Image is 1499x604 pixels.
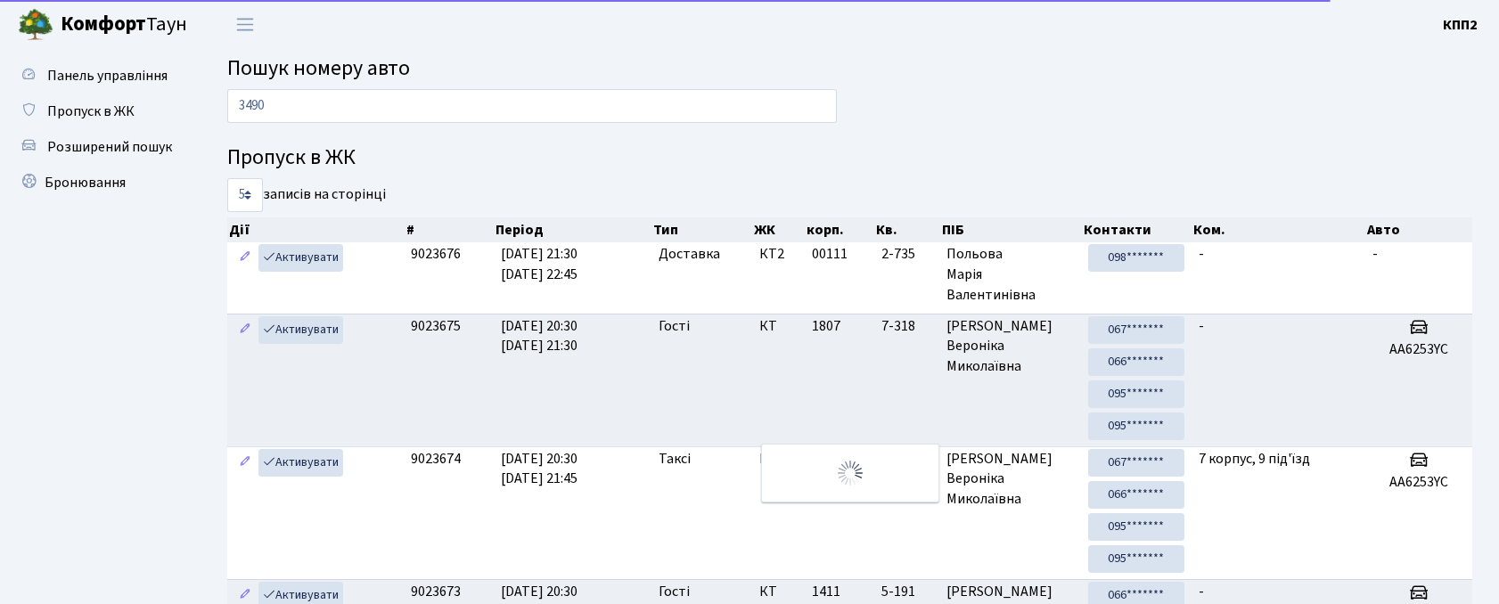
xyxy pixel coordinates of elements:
[759,582,797,602] span: КТ
[1082,217,1192,242] th: Контакти
[659,582,690,602] span: Гості
[812,244,848,264] span: 00111
[234,449,256,477] a: Редагувати
[18,7,53,43] img: logo.png
[234,316,256,344] a: Редагувати
[227,145,1472,171] h4: Пропуск в ЖК
[411,582,461,601] span: 9023673
[9,58,187,94] a: Панель управління
[659,316,690,337] span: Гості
[1199,244,1204,264] span: -
[227,89,837,123] input: Пошук
[1443,15,1478,35] b: КПП2
[659,449,691,469] span: Таксі
[9,94,187,129] a: Пропуск в ЖК
[651,217,753,242] th: Тип
[227,53,410,84] span: Пошук номеру авто
[411,316,461,336] span: 9023675
[501,316,577,356] span: [DATE] 20:30 [DATE] 21:30
[227,217,405,242] th: Дії
[881,316,933,337] span: 7-318
[61,10,146,38] b: Комфорт
[1199,316,1204,336] span: -
[659,244,720,265] span: Доставка
[411,244,461,264] span: 9023676
[501,449,577,489] span: [DATE] 20:30 [DATE] 21:45
[9,165,187,200] a: Бронювання
[258,244,343,272] a: Активувати
[47,137,172,157] span: Розширений пошук
[45,173,126,192] span: Бронювання
[1199,449,1310,469] span: 7 корпус, 9 під'їзд
[1372,341,1465,358] h5: AA6253YC
[47,66,168,86] span: Панель управління
[9,129,187,165] a: Розширений пошук
[759,316,797,337] span: КТ
[946,449,1074,510] span: [PERSON_NAME] Вероніка Миколаївна
[1443,14,1478,36] a: КПП2
[1365,217,1472,242] th: Авто
[405,217,494,242] th: #
[836,459,864,487] img: Обробка...
[494,217,651,242] th: Період
[1372,244,1378,264] span: -
[874,217,940,242] th: Кв.
[881,244,933,265] span: 2-735
[234,244,256,272] a: Редагувати
[759,449,797,469] span: КТ
[1199,582,1204,601] span: -
[1372,474,1465,491] h5: АА6253YC
[47,102,135,121] span: Пропуск в ЖК
[501,244,577,284] span: [DATE] 21:30 [DATE] 22:45
[946,244,1074,306] span: Польова Марія Валентинівна
[881,582,933,602] span: 5-191
[258,449,343,477] a: Активувати
[759,244,797,265] span: КТ2
[752,217,804,242] th: ЖК
[258,316,343,344] a: Активувати
[61,10,187,40] span: Таун
[805,217,874,242] th: корп.
[946,316,1074,378] span: [PERSON_NAME] Вероніка Миколаївна
[940,217,1082,242] th: ПІБ
[812,582,840,601] span: 1411
[411,449,461,469] span: 9023674
[812,316,840,336] span: 1807
[227,178,263,212] select: записів на сторінці
[1192,217,1365,242] th: Ком.
[223,10,267,39] button: Переключити навігацію
[227,178,386,212] label: записів на сторінці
